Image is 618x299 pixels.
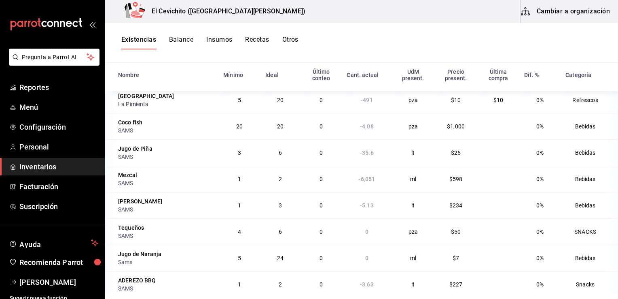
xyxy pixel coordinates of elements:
[277,123,284,130] span: 20
[392,87,434,113] td: pza
[121,36,298,49] div: navigation tabs
[449,176,463,182] span: $598
[236,123,243,130] span: 20
[320,123,323,130] span: 0
[482,68,514,81] div: Última compra
[238,176,241,182] span: 1
[561,218,618,245] td: SNACKS
[320,176,323,182] span: 0
[279,202,282,209] span: 3
[19,82,98,93] span: Reportes
[449,202,463,209] span: $234
[19,122,98,132] span: Configuración
[360,281,374,288] span: -3.63
[396,68,430,81] div: UdM present.
[223,72,243,78] div: Mínimo
[118,276,156,284] div: ADEREZO BBQ
[451,97,461,103] span: $10
[365,229,368,235] span: 0
[449,281,463,288] span: $227
[279,149,282,156] span: 6
[561,166,618,192] td: Bebidas
[536,97,544,103] span: 0%
[279,229,282,235] span: 6
[360,202,374,209] span: -5.13
[206,36,232,49] button: Insumos
[19,257,98,268] span: Recomienda Parrot
[279,176,282,182] span: 2
[561,245,618,271] td: Bebidas
[19,141,98,152] span: Personal
[453,255,459,261] span: $7
[238,281,241,288] span: 1
[245,36,269,49] button: Recetas
[439,68,472,81] div: Precio present.
[169,36,193,49] button: Balance
[451,229,461,235] span: $50
[320,202,323,209] span: 0
[118,205,214,214] div: SAMS
[392,218,434,245] td: pza
[536,229,544,235] span: 0%
[536,176,544,182] span: 0%
[118,171,137,179] div: Mezcal
[282,36,298,49] button: Otros
[121,36,156,49] button: Existencias
[19,201,98,212] span: Suscripción
[360,123,374,130] span: -4.08
[361,97,373,103] span: -491
[118,232,214,240] div: SAMS
[19,238,88,248] span: Ayuda
[118,72,139,78] div: Nombre
[238,97,241,103] span: 5
[360,149,374,156] span: -35.6
[392,245,434,271] td: ml
[238,255,241,261] span: 5
[305,68,337,81] div: Último conteo
[447,123,465,130] span: $1,000
[118,258,214,266] div: Sams
[238,149,241,156] span: 3
[118,153,214,161] div: SAMS
[19,102,98,113] span: Menú
[320,97,323,103] span: 0
[19,181,98,192] span: Facturación
[22,53,87,62] span: Pregunta a Parrot AI
[536,202,544,209] span: 0%
[565,72,591,78] div: Categoría
[118,145,152,153] div: Jugo de Piña
[6,59,99,67] a: Pregunta a Parrot AI
[238,229,241,235] span: 4
[9,49,99,66] button: Pregunta a Parrot AI
[320,149,323,156] span: 0
[524,72,539,78] div: Dif. %
[118,179,214,187] div: SAMS
[145,6,305,16] h3: El Cevichito ([GEOGRAPHIC_DATA][PERSON_NAME])
[238,202,241,209] span: 1
[536,281,544,288] span: 0%
[19,277,98,288] span: [PERSON_NAME]
[493,97,503,103] span: $10
[279,281,282,288] span: 2
[392,139,434,166] td: lt
[561,139,618,166] td: Bebidas
[320,255,323,261] span: 0
[347,72,379,78] div: Cant. actual
[118,118,142,126] div: Coco fish
[118,100,214,108] div: La Pimienta
[358,176,375,182] span: -6,051
[561,113,618,139] td: Bebidas
[89,21,95,28] button: open_drawer_menu
[536,123,544,130] span: 0%
[118,284,214,293] div: SAMS
[392,192,434,218] td: lt
[265,72,279,78] div: Ideal
[19,161,98,172] span: Inventarios
[118,126,214,135] div: SAMS
[118,92,174,100] div: [GEOGRAPHIC_DATA]
[118,224,144,232] div: Tequeños
[451,149,461,156] span: $25
[365,255,368,261] span: 0
[320,229,323,235] span: 0
[277,255,284,261] span: 24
